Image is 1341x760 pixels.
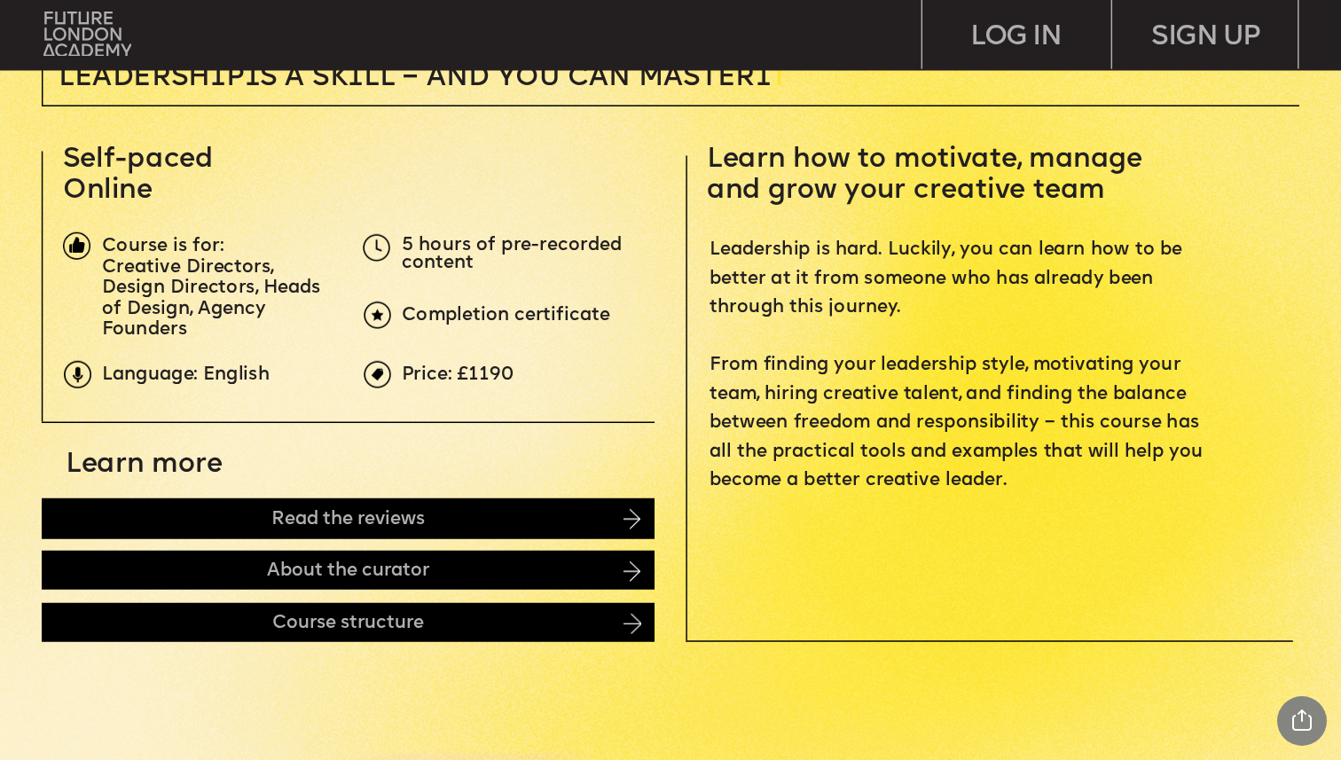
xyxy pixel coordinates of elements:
span: Learn more [66,451,223,478]
img: upload-969c61fd-ea08-4d05-af36-d273f2608f5e.png [364,361,391,388]
span: i [245,65,261,92]
img: image-14cb1b2c-41b0-4782-8715-07bdb6bd2f06.png [623,508,640,529]
span: i [756,65,772,92]
span: Language: English [102,365,270,382]
p: T [59,65,1001,92]
span: i [211,65,227,92]
img: upload-5dcb7aea-3d7f-4093-a867-f0427182171d.png [363,233,390,261]
img: image-ebac62b4-e37e-4ca8-99fd-bb379c720805.png [623,614,642,635]
span: 5 hours of pre-recorded content [402,236,627,271]
img: upload-6b0d0326-a6ce-441c-aac1-c2ff159b353e.png [364,302,391,329]
span: Completion certificate [402,307,610,324]
img: upload-bfdffa89-fac7-4f57-a443-c7c39906ba42.png [43,12,131,56]
img: image-1fa7eedb-a71f-428c-a033-33de134354ef.png [63,232,90,260]
img: image-d430bf59-61f2-4e83-81f2-655be665a85d.png [623,560,640,582]
span: Self-paced [63,145,214,173]
span: Leadersh p s a sk ll – and you can MASTER [59,65,771,92]
span: Course is for: [102,238,223,255]
span: Leadership is hard. Luckily, you can learn how to be better at it from someone who has already be... [710,242,1209,490]
span: Creative Directors, Design Directors, Heads of Design, Agency Founders [102,258,325,338]
img: upload-9eb2eadd-7bf9-4b2b-b585-6dd8b9275b41.png [64,361,91,388]
span: Online [63,177,152,205]
span: i [349,65,365,92]
div: Share [1277,696,1327,746]
span: Price: £1190 [402,365,514,382]
span: Learn how to motivate, manage and grow your creative team [707,145,1149,204]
